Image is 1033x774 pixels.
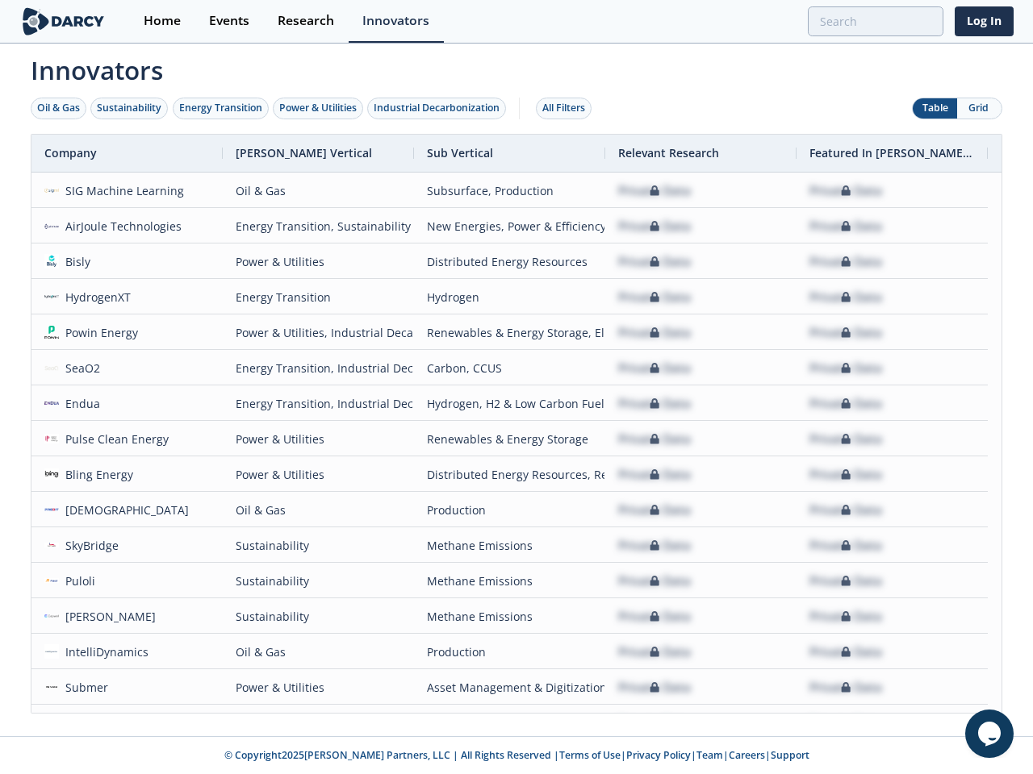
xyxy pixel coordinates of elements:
[809,493,882,527] div: Private Data
[59,209,182,243] div: AirJoule Technologies
[809,315,882,350] div: Private Data
[31,98,86,119] button: Oil & Gas
[618,315,691,350] div: Private Data
[44,396,59,410] img: 17237ff5-ec2e-4601-a70e-59100ba29fa9
[427,635,592,669] div: Production
[19,7,107,35] img: logo-wide.svg
[809,635,882,669] div: Private Data
[809,244,882,279] div: Private Data
[44,254,59,268] img: afbd1d62-d648-4161-a523-b7d1f4fa8ef0
[44,644,59,659] img: 1656454551448-intellidyn.jpg
[809,145,975,160] span: Featured In [PERSON_NAME] Live
[236,705,401,740] div: Sustainability
[729,748,765,762] a: Careers
[618,280,691,314] div: Private Data
[809,386,882,421] div: Private Data
[44,289,59,304] img: b12a5cbc-c4e5-4c0d-9a12-6529d5f58ccf
[809,209,882,243] div: Private Data
[427,670,592,705] div: Asset Management & Digitization
[809,351,882,385] div: Private Data
[427,173,592,208] div: Subsurface, Production
[236,351,401,385] div: Energy Transition, Industrial Decarbonization
[59,173,185,208] div: SIG Machine Learning
[59,599,157,634] div: [PERSON_NAME]
[236,422,401,456] div: Power & Utilities
[44,218,59,233] img: 778cf4a7-a5ff-43f9-be77-0f2981bd192a
[44,325,59,339] img: 1617133434687-Group%202%402x.png
[44,538,59,552] img: 621acaf9-556e-4419-85b5-70931944e7fa
[618,244,691,279] div: Private Data
[427,422,592,456] div: Renewables & Energy Storage
[809,670,882,705] div: Private Data
[427,564,592,598] div: Methane Emissions
[179,101,262,115] div: Energy Transition
[809,280,882,314] div: Private Data
[209,15,249,27] div: Events
[374,101,500,115] div: Industrial Decarbonization
[59,457,134,492] div: Bling Energy
[236,244,401,279] div: Power & Utilities
[236,528,401,563] div: Sustainability
[618,564,691,598] div: Private Data
[427,705,592,740] div: Methane Emissions
[236,280,401,314] div: Energy Transition
[236,173,401,208] div: Oil & Gas
[278,15,334,27] div: Research
[59,315,139,350] div: Powin Energy
[59,670,109,705] div: Submer
[427,386,592,421] div: Hydrogen, H2 & Low Carbon Fuels
[367,98,506,119] button: Industrial Decarbonization
[44,573,59,588] img: 2e1f9119-5bf9-45a5-b77a-3ae5b69f3884
[618,670,691,705] div: Private Data
[809,564,882,598] div: Private Data
[44,467,59,481] img: c02d1a0e-7d87-4977-9ee8-54ae14501f67
[59,280,132,314] div: HydrogenXT
[236,386,401,421] div: Energy Transition, Industrial Decarbonization
[236,564,401,598] div: Sustainability
[173,98,269,119] button: Energy Transition
[37,101,80,115] div: Oil & Gas
[809,173,882,208] div: Private Data
[427,209,592,243] div: New Energies, Power & Efficiency
[236,209,401,243] div: Energy Transition, Sustainability
[957,98,1002,119] button: Grid
[23,748,1010,763] p: © Copyright 2025 [PERSON_NAME] Partners, LLC | All Rights Reserved | | | | |
[536,98,592,119] button: All Filters
[236,145,372,160] span: [PERSON_NAME] Vertical
[542,101,585,115] div: All Filters
[809,705,882,740] div: Private Data
[809,457,882,492] div: Private Data
[19,45,1014,89] span: Innovators
[626,748,691,762] a: Privacy Policy
[236,670,401,705] div: Power & Utilities
[965,709,1017,758] iframe: chat widget
[427,599,592,634] div: Methane Emissions
[618,493,691,527] div: Private Data
[696,748,723,762] a: Team
[618,705,691,740] div: Private Data
[90,98,168,119] button: Sustainability
[808,6,943,36] input: Advanced Search
[279,101,357,115] div: Power & Utilities
[427,457,592,492] div: Distributed Energy Resources, Renewables & Energy Storage
[44,360,59,375] img: e5bee77d-ccbb-4db0-ac8b-b691e7d87c4e
[618,457,691,492] div: Private Data
[427,280,592,314] div: Hydrogen
[59,528,119,563] div: SkyBridge
[427,315,592,350] div: Renewables & Energy Storage, Electrification & Efficiency
[59,422,169,456] div: Pulse Clean Energy
[59,493,190,527] div: [DEMOGRAPHIC_DATA]
[427,244,592,279] div: Distributed Energy Resources
[618,173,691,208] div: Private Data
[44,502,59,517] img: c29c0c01-625a-4755-b658-fa74ed2a6ef3
[59,386,101,421] div: Endua
[44,680,59,694] img: fe78614d-cefe-42a2-85cf-bf7a06ae3c82
[273,98,363,119] button: Power & Utilities
[618,635,691,669] div: Private Data
[236,635,401,669] div: Oil & Gas
[59,351,101,385] div: SeaO2
[236,457,401,492] div: Power & Utilities
[44,609,59,623] img: 084f9d90-6469-4d1d-98d0-3287179c4892
[618,528,691,563] div: Private Data
[59,564,96,598] div: Puloli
